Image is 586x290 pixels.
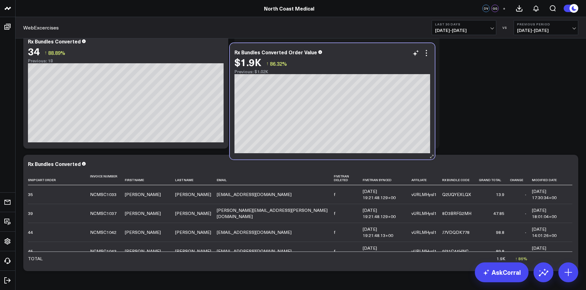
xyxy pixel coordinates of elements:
b: Last 30 Days [435,22,493,26]
th: First Name [125,171,175,185]
div: [DATE] 14:01:27+00 [532,245,567,257]
div: 45 [28,248,33,254]
div: - [525,191,526,198]
div: [PERSON_NAME] [175,210,211,216]
div: NCMSC1042 [90,229,116,235]
div: DV [482,5,490,12]
span: [DATE] - [DATE] [517,28,575,33]
th: Last Name [175,171,217,185]
div: 89.8 [496,248,504,254]
div: [PERSON_NAME] [125,248,161,254]
th: Invoice Number [90,171,125,185]
div: [DATE] 19:21:48.13+00 [363,226,406,239]
div: Previous: $1.02K [234,69,430,74]
div: Rx Bundles Converted Order Value [234,49,317,56]
div: 9I31C44HNC [442,248,469,254]
th: Grand Total [479,171,510,185]
div: f [334,229,335,235]
div: f [334,191,335,198]
span: + [503,6,506,11]
div: Rx Bundles Converted [28,38,81,45]
div: VS [499,26,511,29]
div: 98.8 [496,229,504,235]
div: TOTAL [28,256,43,262]
th: Modified Date [532,171,572,185]
div: f [334,210,335,216]
div: Previous: 18 [28,58,224,63]
div: [DATE] 18:01:04+00 [532,207,567,220]
div: [EMAIL_ADDRESS][DOMAIN_NAME] [217,248,292,254]
div: GG [491,5,499,12]
div: [DATE] 19:21:48.129+00 [363,188,406,201]
span: ↑ [44,49,47,57]
span: ↑ [266,60,269,68]
div: [DATE] 17:30:34+00 [532,188,567,201]
a: WebExcercises [23,24,59,31]
div: vURLMHysl1 [411,191,437,198]
div: 47.85 [493,210,504,216]
div: vURLMHysl1 [411,229,437,235]
div: Q2UQYEXLQX [442,191,471,198]
div: [EMAIL_ADDRESS][DOMAIN_NAME] [217,191,292,198]
div: ↑ 86% [515,256,527,262]
div: 44 [28,229,33,235]
div: [PERSON_NAME] [175,191,211,198]
th: Affiliate [411,171,442,185]
div: - [525,229,526,235]
div: [PERSON_NAME] [125,210,161,216]
a: AskCorral [475,262,529,282]
div: [DATE] 19:21:48.129+00 [363,207,406,220]
div: Rx Bundles Converted [28,160,81,167]
div: [DATE] 14:01:26+00 [532,226,567,239]
div: 34 [28,46,40,57]
b: Previous Period [517,22,575,26]
th: Fivetran Synced [363,171,411,185]
th: Rx Bundle Code [442,171,479,185]
a: North Coast Medical [264,5,314,12]
button: + [500,5,508,12]
th: Snipcart Order [28,171,90,185]
div: [EMAIL_ADDRESS][DOMAIN_NAME] [217,229,292,235]
div: 35 [28,191,33,198]
div: NCMSC1043 [90,248,116,254]
div: [DATE] 19:21:48.13+00 [363,245,406,257]
div: 8D3BRFG2MH [442,210,471,216]
div: NCMSC1037 [90,210,116,216]
div: J7VDQDK778 [442,229,470,235]
div: vURLMHysl1 [411,210,437,216]
th: Fivetran Deleted [334,171,363,185]
div: 1.9K [497,256,505,262]
div: [PERSON_NAME][EMAIL_ADDRESS][PERSON_NAME][DOMAIN_NAME] [217,207,328,220]
div: [PERSON_NAME] [175,229,211,235]
th: Change [510,171,532,185]
span: [DATE] - [DATE] [435,28,493,33]
div: [PERSON_NAME] [125,191,161,198]
div: vURLMHysl1 [411,248,437,254]
div: - [525,248,526,254]
th: Email [217,171,334,185]
div: NCMSC1033 [90,191,116,198]
div: $1.9K [234,56,261,68]
button: Previous Period[DATE]-[DATE] [514,20,578,35]
div: - [525,210,526,216]
span: 88.89% [48,49,65,56]
div: 39 [28,210,33,216]
button: Last 30 Days[DATE]-[DATE] [432,20,496,35]
div: 13.9 [496,191,504,198]
div: [PERSON_NAME] [175,248,211,254]
div: [PERSON_NAME] [125,229,161,235]
span: 86.32% [270,60,287,67]
div: f [334,248,335,254]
